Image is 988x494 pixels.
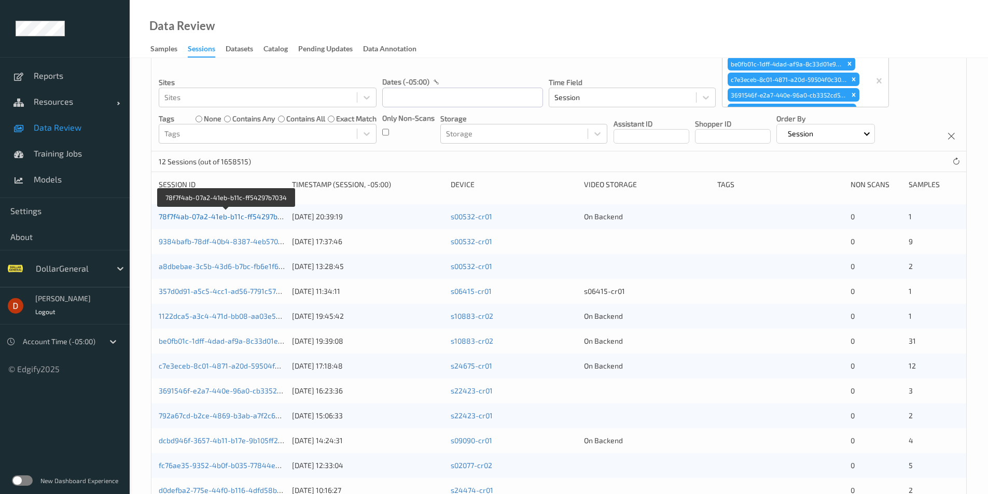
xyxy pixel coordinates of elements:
[451,461,492,470] a: s02077-cr02
[382,77,429,87] p: dates (-05:00)
[263,44,288,57] div: Catalog
[614,119,689,129] p: Assistant ID
[292,261,443,272] div: [DATE] 13:28:45
[909,386,913,395] span: 3
[159,179,285,190] div: Session ID
[298,42,363,57] a: Pending Updates
[451,411,493,420] a: s22423-cr01
[851,436,855,445] span: 0
[204,114,221,124] label: none
[909,212,912,221] span: 1
[451,312,493,320] a: s10883-cr02
[363,44,416,57] div: Data Annotation
[292,386,443,396] div: [DATE] 16:23:36
[451,179,577,190] div: Device
[363,42,427,57] a: Data Annotation
[159,287,298,295] a: 357d0d91-a5c5-4cc1-ad56-7791c57e8054
[845,104,856,117] div: Remove dcbd946f-3657-4b11-b17e-9b105ff2239f
[292,411,443,421] div: [DATE] 15:06:33
[584,211,710,222] div: On Backend
[909,262,913,271] span: 2
[728,88,848,102] div: 3691546f-e2a7-440e-96a0-cb3352cd52fd
[159,77,377,88] p: Sites
[451,212,492,221] a: s00532-cr01
[851,386,855,395] span: 0
[909,361,916,370] span: 12
[717,179,843,190] div: Tags
[286,114,325,124] label: contains all
[159,361,298,370] a: c7e3eceb-8c01-4871-a20d-59504f0c3021
[851,312,855,320] span: 0
[159,386,300,395] a: 3691546f-e2a7-440e-96a0-cb3352cd52fd
[150,42,188,57] a: Samples
[851,179,901,190] div: Non Scans
[159,461,299,470] a: fc76ae35-9352-4b0f-b035-77844e6b2fe0
[292,286,443,297] div: [DATE] 11:34:11
[159,237,300,246] a: 9384bafb-78df-40b4-8387-4eb570f099fe
[776,114,875,124] p: Order By
[292,211,443,222] div: [DATE] 20:39:19
[728,57,844,70] div: be0fb01c-1dff-4dad-af9a-8c33d01e9fb1
[451,287,492,295] a: s06415-cr01
[909,179,959,190] div: Samples
[263,42,298,57] a: Catalog
[382,113,435,123] p: Only Non-Scans
[584,435,710,446] div: On Backend
[336,114,377,124] label: exact match
[149,21,215,31] div: Data Review
[292,336,443,346] div: [DATE] 19:39:08
[159,114,174,124] p: Tags
[584,179,710,190] div: Video Storage
[159,312,300,320] a: 1122dca5-a3c4-471d-bb08-aa03e56bc676
[232,114,275,124] label: contains any
[584,361,710,371] div: On Backend
[159,436,293,445] a: dcbd946f-3657-4b11-b17e-9b105ff2239f
[188,44,215,58] div: Sessions
[292,179,443,190] div: Timestamp (Session, -05:00)
[298,44,353,57] div: Pending Updates
[150,44,177,57] div: Samples
[851,336,855,345] span: 0
[159,212,294,221] a: 78f7f4ab-07a2-41eb-b11c-ff54297b7034
[844,57,855,70] div: Remove be0fb01c-1dff-4dad-af9a-8c33d01e9fb1
[159,336,292,345] a: be0fb01c-1dff-4dad-af9a-8c33d01e9fb1
[549,77,716,88] p: Time Field
[909,336,916,345] span: 31
[851,262,855,271] span: 0
[451,386,493,395] a: s22423-cr01
[440,114,607,124] p: Storage
[292,311,443,321] div: [DATE] 19:45:42
[584,286,710,297] div: s06415-cr01
[695,119,771,129] p: Shopper ID
[851,411,855,420] span: 0
[226,42,263,57] a: Datasets
[292,236,443,247] div: [DATE] 17:37:46
[728,73,848,86] div: c7e3eceb-8c01-4871-a20d-59504f0c3021
[784,129,817,139] p: Session
[292,435,443,446] div: [DATE] 14:24:31
[159,411,299,420] a: 792a67cd-b2ce-4869-b3ab-a7f2c6042fb7
[851,212,855,221] span: 0
[451,336,493,345] a: s10883-cr02
[851,361,855,370] span: 0
[159,262,299,271] a: a8dbebae-3c5b-43d6-b7bc-fb6e1f6300d3
[584,336,710,346] div: On Backend
[451,262,492,271] a: s00532-cr01
[292,460,443,471] div: [DATE] 12:33:04
[848,88,859,102] div: Remove 3691546f-e2a7-440e-96a0-cb3352cd52fd
[451,361,492,370] a: s24675-cr01
[159,157,251,167] p: 12 Sessions (out of 1658515)
[226,44,253,57] div: Datasets
[851,287,855,295] span: 0
[848,73,859,86] div: Remove c7e3eceb-8c01-4871-a20d-59504f0c3021
[909,237,913,246] span: 9
[188,42,226,58] a: Sessions
[909,411,913,420] span: 2
[909,287,912,295] span: 1
[451,237,492,246] a: s00532-cr01
[584,311,710,321] div: On Backend
[909,312,912,320] span: 1
[851,461,855,470] span: 0
[728,104,845,117] div: dcbd946f-3657-4b11-b17e-9b105ff2239f
[909,436,913,445] span: 4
